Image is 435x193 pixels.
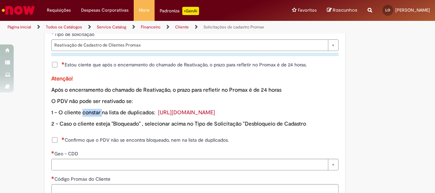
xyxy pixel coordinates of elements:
span: Reativação de Cadastro de Clientes Promax [54,40,325,51]
a: Todos os Catálogos [46,24,82,30]
span: Geo - CDD [54,151,80,157]
span: Após o encerramento do chamado de Reativação, o prazo para refletir no Promax é de 24 horas [51,87,281,93]
span: LO [385,8,390,12]
span: More [139,7,149,14]
span: O PDV não pode ser reativado se: [51,98,133,105]
p: +GenAi [182,7,199,15]
span: Atenção! [51,75,73,82]
span: [PERSON_NAME] [395,7,430,13]
a: Financeiro [141,24,160,30]
img: ServiceNow [1,3,36,17]
span: 2 - Caso o cliente esteja "Bloqueado" , selecionar acima no Tipo de Solicitação “Desbloqueio de C... [51,120,306,127]
span: Rascunhos [333,7,357,13]
a: Service Catalog [97,24,126,30]
a: Solicitações de cadastro Promax [203,24,264,30]
span: Necessários [62,137,65,140]
span: Requisições [47,7,71,14]
span: Necessários [51,151,54,154]
span: Necessários [62,62,65,65]
div: Padroniza [160,7,199,15]
span: Despesas Corporativas [81,7,129,14]
a: Rascunhos [327,7,357,14]
span: Favoritos [298,7,317,14]
span: 1 – O cliente constar na lista de duplicados: [51,109,155,116]
span: Código Promax do Cliente [54,176,112,182]
a: Página inicial [8,24,31,30]
a: [URL][DOMAIN_NAME] [158,109,215,116]
span: Estou ciente que após o encerramento do chamado de Reativação, o prazo para refletir no Promax é ... [62,61,307,68]
span: Necessários [51,176,54,179]
span: Tipo de solicitação [54,31,96,37]
ul: Trilhas de página [5,21,285,34]
a: Cliente [175,24,189,30]
span: Confirmo que o PDV não se encontra bloqueado, nem na lista de duplicados. [62,137,229,143]
a: Limpar campo Geo - CDD [51,159,339,170]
